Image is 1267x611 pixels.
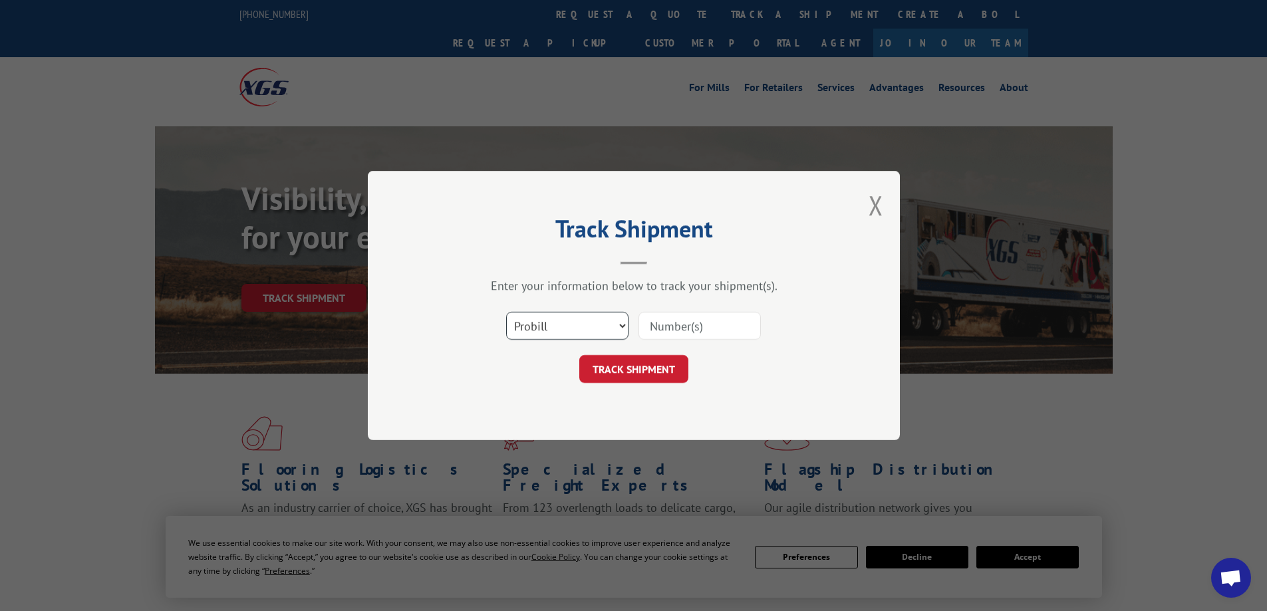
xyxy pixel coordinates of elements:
[1211,558,1251,598] a: Open chat
[434,219,833,245] h2: Track Shipment
[579,355,688,383] button: TRACK SHIPMENT
[869,187,883,223] button: Close modal
[638,312,761,340] input: Number(s)
[434,278,833,293] div: Enter your information below to track your shipment(s).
